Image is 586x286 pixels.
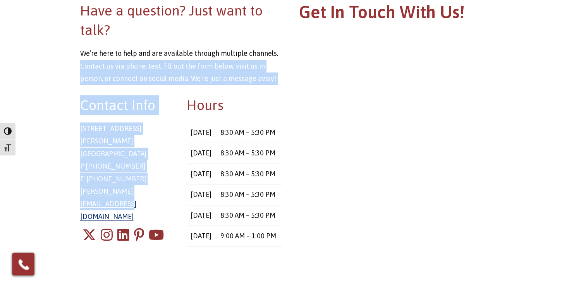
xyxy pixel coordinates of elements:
time: 8:30 AM – 5:30 PM [220,128,275,136]
h2: Hours [187,95,282,115]
time: 8:30 AM – 5:30 PM [220,190,275,198]
a: LinkedIn [117,223,129,247]
a: [PHONE_NUMBER] [86,162,145,170]
a: [PERSON_NAME][EMAIL_ADDRESS][DOMAIN_NAME] [80,187,136,221]
td: [DATE] [187,226,216,246]
td: [DATE] [187,184,216,205]
td: [DATE] [187,164,216,184]
time: 9:00 AM – 1:00 PM [220,232,276,240]
h2: Have a question? Just want to talk? [80,1,282,40]
td: [DATE] [187,122,216,143]
time: 8:30 AM – 5:30 PM [220,211,275,219]
time: 8:30 AM – 5:30 PM [220,149,275,157]
h1: Get In Touch With Us! [299,1,501,28]
a: X [82,223,96,247]
a: Youtube [149,223,164,247]
td: [DATE] [187,143,216,164]
p: [STREET_ADDRESS] [PERSON_NAME][GEOGRAPHIC_DATA] P: F: [PHONE_NUMBER] [80,122,175,223]
time: 8:30 AM – 5:30 PM [220,170,275,178]
a: Instagram [101,223,113,247]
p: We’re here to help and are available through multiple channels. Contact us via phone, text, fill ... [80,47,282,85]
h2: Contact Info [80,95,175,115]
td: [DATE] [187,205,216,226]
a: Pinterest [134,223,144,247]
